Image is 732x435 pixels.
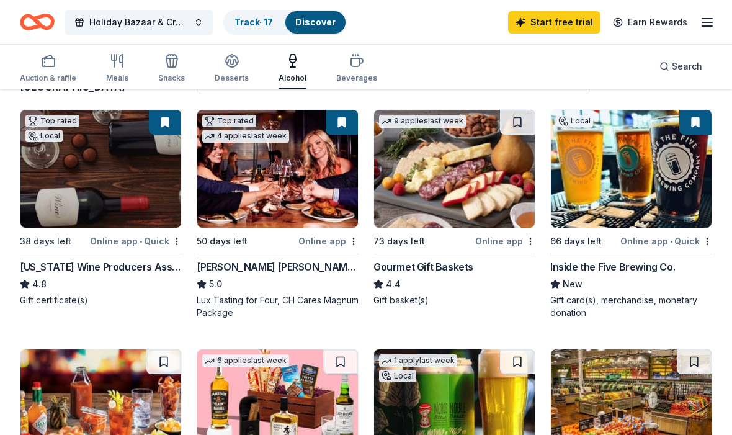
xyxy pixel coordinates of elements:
[89,15,189,30] span: Holiday Bazaar & Craft Show
[197,259,359,274] div: [PERSON_NAME] [PERSON_NAME] Winery and Restaurants
[106,73,128,83] div: Meals
[373,234,425,249] div: 73 days left
[215,48,249,89] button: Desserts
[234,17,273,27] a: Track· 17
[379,354,457,367] div: 1 apply last week
[556,115,593,127] div: Local
[20,73,76,83] div: Auction & raffle
[140,236,142,246] span: •
[298,233,359,249] div: Online app
[106,48,128,89] button: Meals
[386,277,401,292] span: 4.4
[670,236,672,246] span: •
[90,233,182,249] div: Online app Quick
[20,110,181,228] img: Image for Ohio Wine Producers Association
[475,233,535,249] div: Online app
[563,277,582,292] span: New
[649,54,712,79] button: Search
[379,370,416,382] div: Local
[373,259,473,274] div: Gourmet Gift Baskets
[295,17,336,27] a: Discover
[551,110,712,228] img: Image for Inside the Five Brewing Co.
[374,110,535,228] img: Image for Gourmet Gift Baskets
[197,234,248,249] div: 50 days left
[279,73,306,83] div: Alcohol
[223,10,347,35] button: Track· 17Discover
[197,294,359,319] div: Lux Tasting for Four, CH Cares Magnum Package
[209,277,222,292] span: 5.0
[197,110,358,228] img: Image for Cooper's Hawk Winery and Restaurants
[202,130,289,143] div: 4 applies last week
[508,11,600,34] a: Start free trial
[379,115,466,128] div: 9 applies last week
[550,294,712,319] div: Gift card(s), merchandise, monetary donation
[25,115,79,127] div: Top rated
[25,130,63,142] div: Local
[336,48,377,89] button: Beverages
[550,109,712,319] a: Image for Inside the Five Brewing Co.Local66 days leftOnline app•QuickInside the Five Brewing Co....
[620,233,712,249] div: Online app Quick
[20,294,182,307] div: Gift certificate(s)
[202,115,256,127] div: Top rated
[373,109,535,307] a: Image for Gourmet Gift Baskets9 applieslast week73 days leftOnline appGourmet Gift Baskets4.4Gift...
[605,11,695,34] a: Earn Rewards
[550,259,675,274] div: Inside the Five Brewing Co.
[279,48,306,89] button: Alcohol
[20,48,76,89] button: Auction & raffle
[20,109,182,307] a: Image for Ohio Wine Producers AssociationTop ratedLocal38 days leftOnline app•Quick[US_STATE] Win...
[336,73,377,83] div: Beverages
[158,48,185,89] button: Snacks
[215,73,249,83] div: Desserts
[20,234,71,249] div: 38 days left
[20,259,182,274] div: [US_STATE] Wine Producers Association
[672,59,702,74] span: Search
[373,294,535,307] div: Gift basket(s)
[550,234,602,249] div: 66 days left
[158,73,185,83] div: Snacks
[65,10,213,35] button: Holiday Bazaar & Craft Show
[32,277,47,292] span: 4.8
[197,109,359,319] a: Image for Cooper's Hawk Winery and RestaurantsTop rated4 applieslast week50 days leftOnline app[P...
[20,7,55,37] a: Home
[202,354,289,367] div: 6 applies last week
